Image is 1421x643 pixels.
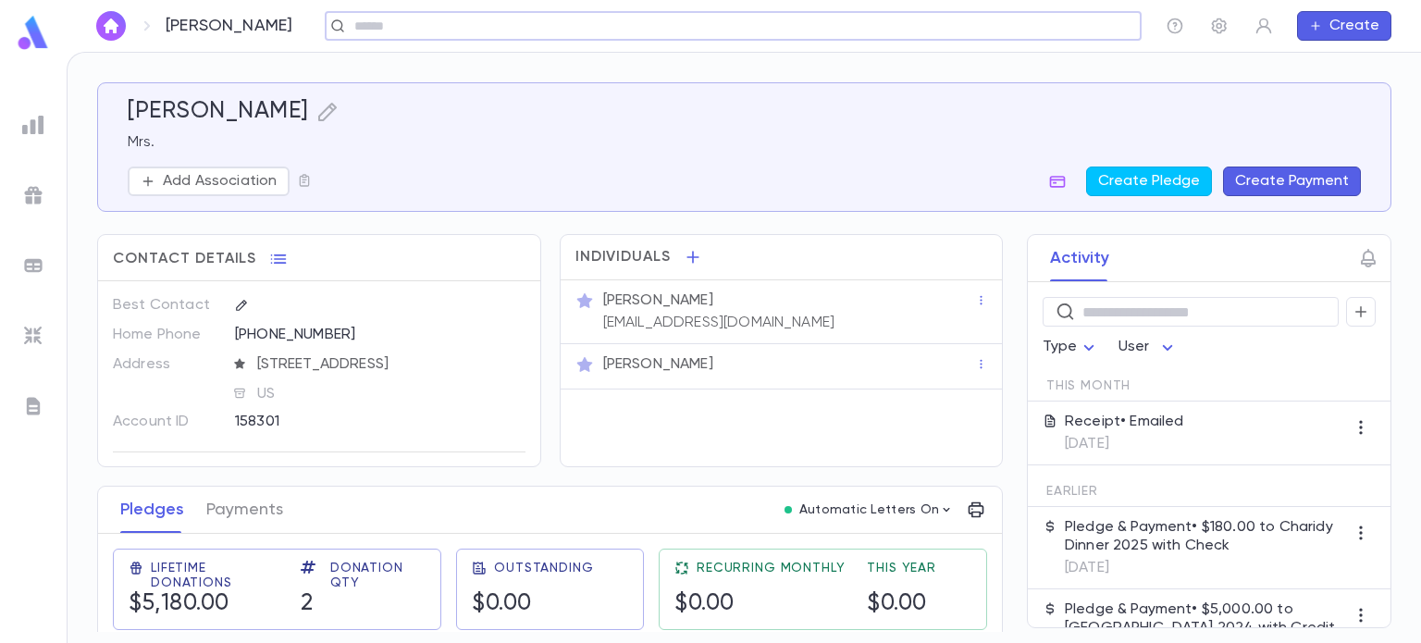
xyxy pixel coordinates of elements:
img: home_white.a664292cf8c1dea59945f0da9f25487c.svg [100,19,122,33]
img: imports_grey.530a8a0e642e233f2baf0ef88e8c9fcb.svg [22,325,44,347]
div: 158301 [235,407,464,435]
p: Add Association [163,172,277,191]
button: Payments [206,487,283,533]
span: This Month [1046,378,1131,393]
img: reports_grey.c525e4749d1bce6a11f5fe2a8de1b229.svg [22,114,44,136]
span: US [250,385,526,403]
button: Automatic Letters On [777,497,962,523]
span: Recurring Monthly [697,561,845,575]
h5: $0.00 [472,590,593,618]
button: Pledges [120,487,184,533]
p: [PERSON_NAME] [603,291,713,310]
p: [PERSON_NAME] [603,355,713,374]
img: letters_grey.7941b92b52307dd3b8a917253454ce1c.svg [22,395,44,417]
p: Pledge & Payment • $180.00 to Charidy Dinner 2025 with Check [1065,518,1346,555]
span: Donation Qty [330,561,426,590]
div: Type [1043,329,1100,365]
h5: $0.00 [674,590,845,618]
span: This Year [867,561,936,575]
span: Earlier [1046,484,1098,499]
img: batches_grey.339ca447c9d9533ef1741baa751efc33.svg [22,254,44,277]
img: logo [15,15,52,51]
p: Receipt • Emailed [1065,413,1184,431]
h5: $0.00 [867,590,936,618]
p: Automatic Letters On [799,502,940,517]
p: Best Contact [113,291,219,320]
button: Add Association [128,167,290,196]
p: Account ID [113,407,219,437]
span: [STREET_ADDRESS] [250,355,526,374]
h5: [PERSON_NAME] [128,98,309,126]
span: Lifetime Donations [151,561,278,590]
span: Individuals [575,248,672,266]
p: [DATE] [1065,559,1346,577]
div: User [1118,329,1180,365]
span: Outstanding [494,561,593,575]
p: [DATE] [1065,435,1184,453]
h5: $5,180.00 [129,590,278,618]
button: Create Pledge [1086,167,1212,196]
button: Create Payment [1223,167,1361,196]
p: Mrs. [128,133,1361,152]
button: Create [1297,11,1391,41]
span: Contact Details [113,250,256,268]
img: campaigns_grey.99e729a5f7ee94e3726e6486bddda8f1.svg [22,184,44,206]
span: User [1118,340,1150,354]
div: [PHONE_NUMBER] [235,320,525,348]
h5: 2 [301,590,426,618]
button: Activity [1050,235,1109,281]
p: Home Phone [113,320,219,350]
p: Address [113,350,219,379]
p: [EMAIL_ADDRESS][DOMAIN_NAME] [603,314,834,332]
span: Type [1043,340,1078,354]
p: [PERSON_NAME] [166,16,292,36]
